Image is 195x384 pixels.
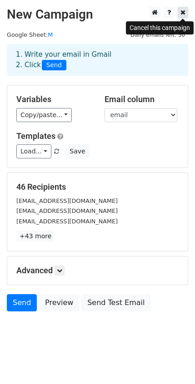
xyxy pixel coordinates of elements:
h2: New Campaign [7,7,188,22]
iframe: Chat Widget [150,340,195,384]
a: Daily emails left: 50 [127,31,188,38]
a: Send [7,294,37,311]
button: Save [65,144,89,158]
a: Templates [16,131,55,141]
small: [EMAIL_ADDRESS][DOMAIN_NAME] [16,218,118,225]
small: [EMAIL_ADDRESS][DOMAIN_NAME] [16,207,118,214]
a: M [48,31,53,38]
h5: 46 Recipients [16,182,179,192]
a: Copy/paste... [16,108,72,122]
a: Send Test Email [81,294,150,311]
small: [EMAIL_ADDRESS][DOMAIN_NAME] [16,197,118,204]
div: 1. Write your email in Gmail 2. Click [9,49,186,70]
a: +43 more [16,231,55,242]
small: Google Sheet: [7,31,53,38]
span: Send [42,60,66,71]
div: Cancel this campaign [126,21,194,34]
a: Preview [39,294,79,311]
h5: Advanced [16,266,179,276]
h5: Email column [105,94,179,104]
a: Load... [16,144,51,158]
h5: Variables [16,94,91,104]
